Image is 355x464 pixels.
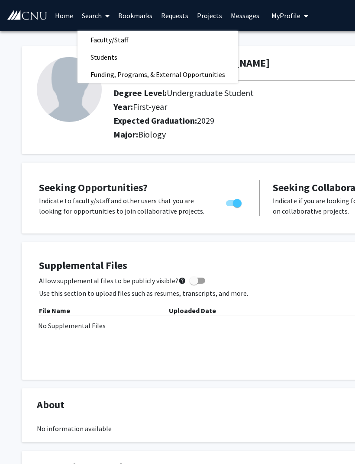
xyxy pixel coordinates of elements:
span: My Profile [271,11,300,20]
span: Students [77,48,130,66]
a: Messages [226,0,264,31]
a: Requests [157,0,193,31]
a: Home [51,0,77,31]
a: Bookmarks [114,0,157,31]
a: Projects [193,0,226,31]
span: Biology [138,129,166,140]
span: First-year [133,101,167,112]
span: About [37,397,65,413]
a: Search [77,0,114,31]
span: Faculty/Staff [77,31,141,48]
img: Profile Picture [37,57,102,122]
img: Christopher Newport University Logo [6,10,48,21]
span: Seeking Opportunities? [39,181,148,194]
a: Funding, Programs, & External Opportunities [77,68,238,81]
mat-icon: help [178,275,186,286]
iframe: Chat [6,425,37,458]
b: File Name [39,306,70,315]
a: Students [77,51,238,64]
span: Funding, Programs, & External Opportunities [77,66,238,83]
div: Toggle [223,195,246,208]
a: Faculty/Staff [77,33,238,46]
span: Allow supplemental files to be publicly visible? [39,275,186,286]
span: 2029 [197,115,214,126]
span: Undergraduate Student [167,87,254,98]
p: Indicate to faculty/staff and other users that you are looking for opportunities to join collabor... [39,195,210,216]
b: Uploaded Date [169,306,216,315]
